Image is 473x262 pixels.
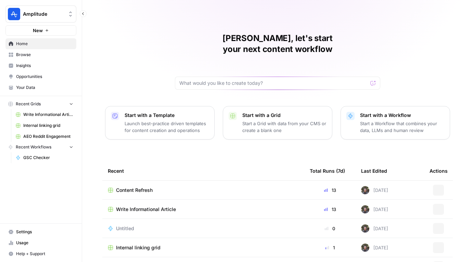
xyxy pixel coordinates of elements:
[310,244,350,251] div: 1
[310,161,345,180] div: Total Runs (7d)
[310,187,350,194] div: 13
[23,112,73,118] span: Write Informational Article
[361,186,369,194] img: maow1e9ocotky9esmvpk8ol9rk58
[16,144,51,150] span: Recent Workflows
[23,155,73,161] span: GSC Checker
[5,142,76,152] button: Recent Workflows
[5,60,76,71] a: Insights
[108,187,299,194] a: Content Refresh
[361,161,387,180] div: Last Edited
[16,41,73,47] span: Home
[361,224,388,233] div: [DATE]
[16,74,73,80] span: Opportunities
[5,71,76,82] a: Opportunities
[179,80,368,87] input: What would you like to create today?
[5,82,76,93] a: Your Data
[310,206,350,213] div: 13
[5,49,76,60] a: Browse
[8,8,20,20] img: Amplitude Logo
[13,152,76,163] a: GSC Checker
[108,244,299,251] a: Internal linking grid
[13,120,76,131] a: Internal linking grid
[13,131,76,142] a: AEO Reddit Engagement
[5,237,76,248] a: Usage
[108,161,299,180] div: Recent
[125,120,209,134] p: Launch best-practice driven templates for content creation and operations
[361,244,388,252] div: [DATE]
[125,112,209,119] p: Start with a Template
[23,122,73,129] span: Internal linking grid
[361,244,369,252] img: maow1e9ocotky9esmvpk8ol9rk58
[116,187,153,194] span: Content Refresh
[16,251,73,257] span: Help + Support
[116,244,161,251] span: Internal linking grid
[175,33,380,55] h1: [PERSON_NAME], let's start your next content workflow
[360,120,444,134] p: Start a Workflow that combines your data, LLMs and human review
[5,5,76,23] button: Workspace: Amplitude
[5,38,76,49] a: Home
[361,205,369,213] img: maow1e9ocotky9esmvpk8ol9rk58
[108,206,299,213] a: Write Informational Article
[310,225,350,232] div: 0
[361,224,369,233] img: maow1e9ocotky9esmvpk8ol9rk58
[16,240,73,246] span: Usage
[16,84,73,91] span: Your Data
[360,112,444,119] p: Start with a Workflow
[108,225,299,232] a: Untitled
[361,205,388,213] div: [DATE]
[16,101,41,107] span: Recent Grids
[5,99,76,109] button: Recent Grids
[16,52,73,58] span: Browse
[430,161,448,180] div: Actions
[105,106,215,140] button: Start with a TemplateLaunch best-practice driven templates for content creation and operations
[23,11,64,17] span: Amplitude
[116,206,176,213] span: Write Informational Article
[341,106,450,140] button: Start with a WorkflowStart a Workflow that combines your data, LLMs and human review
[361,186,388,194] div: [DATE]
[242,112,327,119] p: Start with a Grid
[5,226,76,237] a: Settings
[23,133,73,140] span: AEO Reddit Engagement
[16,229,73,235] span: Settings
[16,63,73,69] span: Insights
[242,120,327,134] p: Start a Grid with data from your CMS or create a blank one
[33,27,43,34] span: New
[5,25,76,36] button: New
[116,225,134,232] span: Untitled
[13,109,76,120] a: Write Informational Article
[223,106,332,140] button: Start with a GridStart a Grid with data from your CMS or create a blank one
[5,248,76,259] button: Help + Support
